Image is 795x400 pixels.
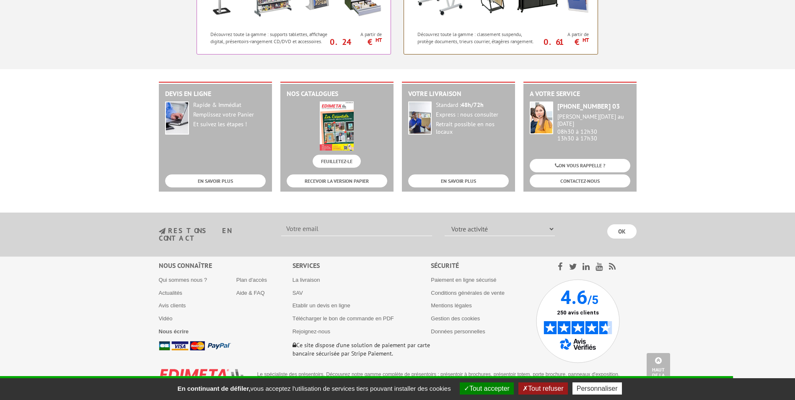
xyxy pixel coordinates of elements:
div: Remplissez votre Panier [193,111,266,119]
div: Nous connaître [159,261,293,270]
p: 0.61 € [535,39,589,44]
a: CONTACTEZ-NOUS [530,174,630,187]
div: Standard : [436,101,509,109]
a: RECEVOIR LA VERSION PAPIER [287,174,387,187]
h2: Votre livraison [408,90,509,98]
a: EN SAVOIR PLUS [165,174,266,187]
strong: En continuant de défiler, [177,385,250,392]
div: Et suivez les étapes ! [193,121,266,128]
p: Le spécialiste des présentoirs. Découvrez notre gamme complète de présentoirs : présentoir à broc... [257,371,630,384]
a: Nous écrire [159,328,189,335]
a: Vidéo [159,315,173,322]
a: Paiement en ligne sécurisé [431,277,496,283]
a: EN SAVOIR PLUS [408,174,509,187]
div: [PERSON_NAME][DATE] au [DATE] [557,113,630,127]
h2: A votre service [530,90,630,98]
a: Conditions générales de vente [431,290,505,296]
p: Découvrez toute la gamme : supports tablettes, affichage digital, présentoirs-rangement CD/DVD et... [210,31,330,45]
input: Votre email [281,222,432,236]
h2: Nos catalogues [287,90,387,98]
sup: HT [583,36,589,44]
img: Avis Vérifiés - 4.6 sur 5 - 250 avis clients [536,279,620,363]
div: Sécurité [431,261,536,270]
img: widget-devis.jpg [165,101,189,135]
a: SAV [293,290,303,296]
span: vous acceptez l'utilisation de services tiers pouvant installer des cookies [173,385,455,392]
p: Ce site dispose d’une solution de paiement par carte bancaire sécurisée par Stripe Paiement. [293,341,431,358]
a: FEUILLETEZ-LE [313,155,361,168]
a: Mentions légales [431,302,472,309]
a: Rejoignez-nous [293,328,330,335]
a: La livraison [293,277,320,283]
a: Actualités [159,290,182,296]
a: ON VOUS RAPPELLE ? [530,159,630,172]
span: A partir de [539,31,589,38]
strong: [PHONE_NUMBER] 03 [557,102,620,110]
a: Qui sommes nous ? [159,277,207,283]
p: 0.24 € [328,39,382,44]
img: widget-livraison.jpg [408,101,432,135]
a: Aide & FAQ [236,290,265,296]
a: Gestion des cookies [431,315,480,322]
button: Tout refuser [518,382,567,395]
div: Express : nous consulter [436,111,509,119]
p: Découvrez toute la gamme : classement suspendu, protège documents, trieurs courrier, étagères ran... [417,31,537,45]
sup: HT [375,36,382,44]
span: A partir de [332,31,382,38]
div: 08h30 à 12h30 13h30 à 17h30 [557,113,630,142]
a: Etablir un devis en ligne [293,302,350,309]
a: Plan d'accès [236,277,267,283]
a: Données personnelles [431,328,485,335]
h3: restons en contact [159,227,269,242]
h2: Devis en ligne [165,90,266,98]
input: OK [607,224,637,239]
img: newsletter.jpg [159,228,166,235]
a: Avis clients [159,302,186,309]
img: widget-service.jpg [530,101,553,134]
div: Retrait possible en nos locaux [436,121,509,136]
a: Haut de la page [647,353,670,387]
strong: 48h/72h [461,101,484,109]
button: Tout accepter [460,382,514,395]
button: Personnaliser (fenêtre modale) [572,382,622,395]
div: Rapide & Immédiat [193,101,266,109]
a: Télécharger le bon de commande en PDF [293,315,394,322]
img: edimeta.jpeg [320,101,354,151]
div: Services [293,261,431,270]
